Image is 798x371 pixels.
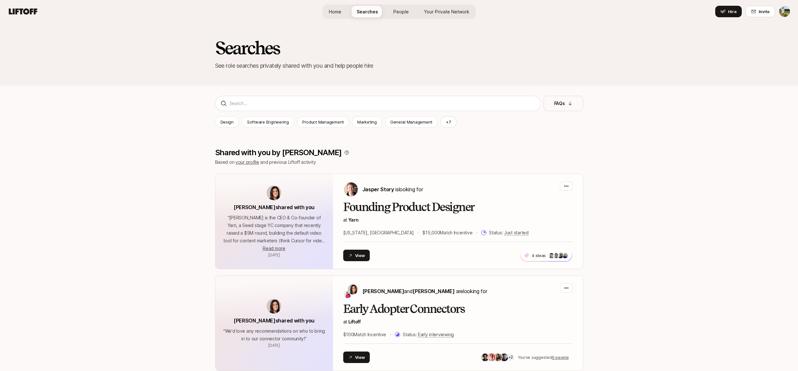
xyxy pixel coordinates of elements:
img: f0936900_d56c_467f_af31_1b3fd38f9a79.jpg [558,253,564,258]
button: Read more [263,245,285,252]
img: avatar-url [267,185,281,200]
span: Home [329,8,341,15]
button: +7 [440,116,457,128]
span: February 1, 2024 2:09pm [268,343,280,348]
p: +2 [508,354,513,360]
img: Jasper Story [344,182,358,196]
h2: Founding Product Designer [343,201,573,214]
p: FAQs [554,100,565,107]
button: Invite [746,6,775,17]
p: Software Engineering [247,119,289,125]
img: avatar-url [267,299,281,314]
p: $100 Match Incentive [343,331,386,338]
a: People [388,6,414,18]
p: Based on and previous Liftoff activity [215,158,583,166]
button: FAQs [544,96,583,111]
a: Yarn [348,217,359,223]
img: Emma Frane [344,291,352,298]
h2: Early Adopter Connectors [343,303,573,315]
img: 4f55cf61_7576_4c62_b09b_ef337657948a.jpg [488,353,495,361]
span: Your Private Network [424,8,469,15]
a: Searches [352,6,383,18]
img: Tyler Kieft [779,6,790,17]
p: “ We'd love any recommendations on who to bring in to our connector community! ” [223,327,325,343]
h2: Searches [215,38,583,57]
span: [PERSON_NAME] shared with you [234,317,314,324]
span: People [393,8,409,15]
span: Liftoff [348,319,361,324]
span: and [404,288,454,294]
img: 7cab7823_d069_48e4_a8e4_1d411b2aeb71.jpg [481,353,489,361]
p: Status: [403,331,454,338]
p: General Management [390,119,432,125]
u: 6 people [552,355,569,360]
img: ACg8ocLvjhFXXvRClJjm-xPfkkp9veM7FpBgciPjquukK9GRrNvCg31i2A=s160-c [562,253,568,258]
span: You've suggested [518,355,552,360]
span: September 17, 2025 10:07am [268,253,280,257]
p: [US_STATE], [GEOGRAPHIC_DATA] [343,229,414,237]
span: Read more [263,246,285,251]
a: Your Private Network [419,6,475,18]
p: at [343,216,573,224]
img: Eleanor Morgan [348,284,358,294]
p: Shared with you by [PERSON_NAME] [215,148,342,157]
a: Home [324,6,346,18]
p: is looking for [362,185,423,193]
span: [PERSON_NAME] [413,288,454,294]
a: your profile [236,159,259,165]
button: Hire [715,6,742,17]
button: 4 ideas [520,249,572,261]
p: Status: [489,229,528,237]
p: Design [221,119,234,125]
span: Searches [357,8,378,15]
img: 7bf30482_e1a5_47b4_9e0f_fc49ddd24bf6.jpg [549,253,555,258]
p: at [343,318,573,326]
p: “ [PERSON_NAME] is the CEO & Co-founder of Yarn, a Seed stage YC company that recently raised a $... [223,214,325,245]
p: See role searches privately shared with you and help people hire [215,61,583,70]
span: Just started [504,230,529,236]
span: [PERSON_NAME] shared with you [234,204,314,210]
p: are looking for [362,287,487,295]
span: Hire [728,8,737,15]
button: View [343,352,370,363]
span: Jasper Story [362,186,394,193]
p: 4 ideas [532,252,546,259]
span: [PERSON_NAME] [362,288,404,294]
input: Search... [229,100,536,107]
span: Invite [759,8,770,15]
p: Product Management [302,119,344,125]
img: 77bf4b5f_6e04_4401_9be1_63a53e42e56a.jpg [494,353,502,361]
span: Early interviewing [418,332,454,337]
p: Marketing [357,119,377,125]
img: e277b4ae_bd56_4238_8022_108423d7fa5a.jpg [500,353,508,361]
img: 33f207b1_b18a_494d_993f_6cda6c0df701.jpg [554,253,559,258]
p: $15,000 Match Incentive [422,229,472,237]
button: View [343,250,370,261]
